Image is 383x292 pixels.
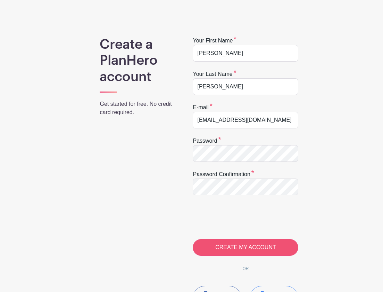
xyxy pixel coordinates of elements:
[193,204,298,231] iframe: reCAPTCHA
[193,103,212,112] label: E-mail
[100,100,175,117] p: Get started for free. No credit card required.
[100,37,175,85] h1: Create a PlanHero account
[193,45,298,62] input: e.g. Julie
[237,266,254,271] span: OR
[193,78,298,95] input: e.g. Smith
[193,112,298,128] input: e.g. julie@eventco.com
[193,170,254,179] label: Password confirmation
[193,70,236,78] label: Your last name
[193,239,298,256] input: CREATE MY ACCOUNT
[193,37,236,45] label: Your first name
[193,137,221,145] label: Password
